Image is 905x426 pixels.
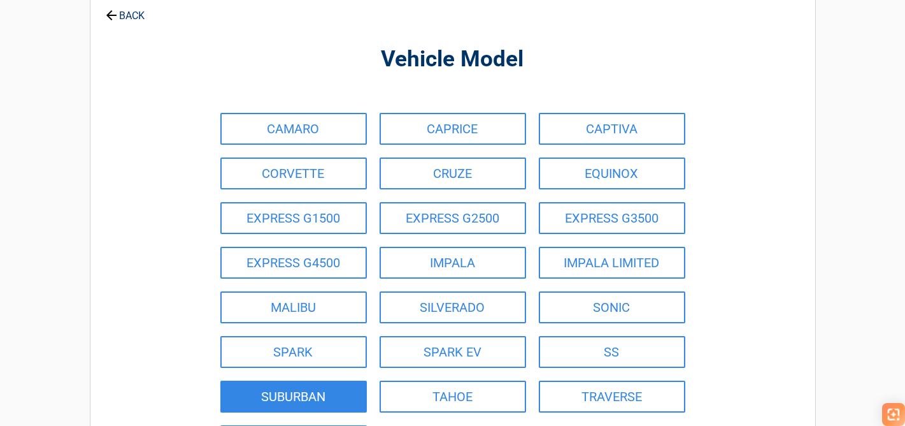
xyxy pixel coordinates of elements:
[220,291,367,323] a: MALIBU
[220,247,367,279] a: EXPRESS G4500
[380,202,526,234] a: EXPRESS G2500
[380,113,526,145] a: CAPRICE
[539,113,685,145] a: CAPTIVA
[380,291,526,323] a: SILVERADO
[160,45,745,75] h2: Vehicle Model
[539,247,685,279] a: IMPALA LIMITED
[539,158,685,189] a: EQUINOX
[220,381,367,413] a: SUBURBAN
[380,247,526,279] a: IMPALA
[539,291,685,323] a: SONIC
[539,381,685,413] a: TRAVERSE
[220,336,367,368] a: SPARK
[380,381,526,413] a: TAHOE
[539,336,685,368] a: SS
[380,336,526,368] a: SPARK EV
[539,202,685,234] a: EXPRESS G3500
[380,158,526,189] a: CRUZE
[220,202,367,234] a: EXPRESS G1500
[220,158,367,189] a: CORVETTE
[220,113,367,145] a: CAMARO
